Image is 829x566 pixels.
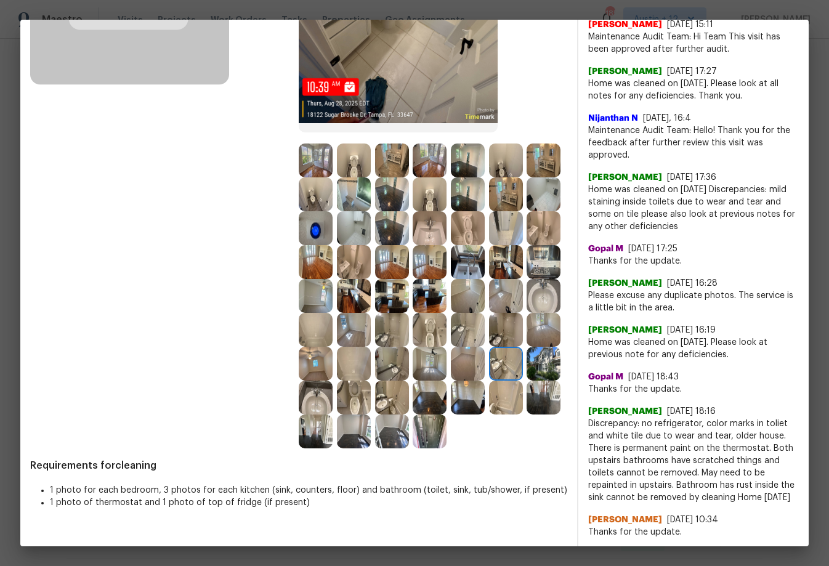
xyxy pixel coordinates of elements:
span: [PERSON_NAME] [588,18,662,31]
span: Gopal M [588,243,623,255]
span: Thanks for the update. [588,255,799,267]
li: 1 photo for each bedroom, 3 photos for each kitchen (sink, counters, floor) and bathroom (toilet,... [50,484,567,496]
span: Thanks for the update. [588,383,799,395]
span: [DATE] 10:34 [667,515,718,524]
span: Thanks for the update. [588,526,799,538]
span: [DATE] 17:27 [667,67,717,76]
span: Home was cleaned on [DATE] Discrepancies: mild staining inside toilets due to wear and tear and s... [588,184,799,233]
span: Discrepancy: no refrigerator, color marks in toliet and white tile due to wear and tear, older ho... [588,418,799,504]
span: [DATE] 17:25 [628,245,677,253]
span: [DATE] 18:16 [667,407,716,416]
li: 1 photo of thermostat and 1 photo of top of fridge (if present) [50,496,567,509]
span: [DATE] 16:28 [667,279,718,288]
span: [PERSON_NAME] [588,405,662,418]
span: Requirements for cleaning [30,459,567,472]
span: Nijanthan N [588,112,638,124]
span: [DATE] 18:43 [628,373,679,381]
span: [DATE], 16:4 [643,114,691,123]
span: [PERSON_NAME] [588,324,662,336]
span: [PERSON_NAME] [588,171,662,184]
span: Gopal M [588,371,623,383]
span: [PERSON_NAME] [588,277,662,289]
span: [DATE] 17:36 [667,173,716,182]
span: [PERSON_NAME] [588,65,662,78]
span: [PERSON_NAME] [588,514,662,526]
span: [DATE] 16:19 [667,326,716,334]
span: Maintenance Audit Team: Hi Team This visit has been approved after further audit. [588,31,799,55]
span: Maintenance Audit Team: Hello! Thank you for the feedback after further review this visit was app... [588,124,799,161]
span: [DATE] 15:11 [667,20,713,29]
span: Home was cleaned on [DATE]. Please look at all notes for any deficiencies. Thank you. [588,78,799,102]
span: Home was cleaned on [DATE]. Please look at previous note for any deficiencies. [588,336,799,361]
span: Please excuse any duplicate photos. The service is a little bit in the area. [588,289,799,314]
